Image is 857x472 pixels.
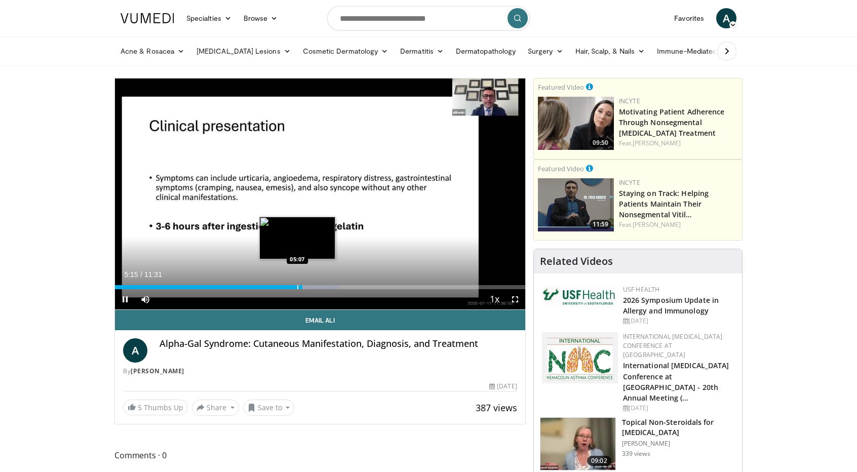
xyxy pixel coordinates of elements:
[450,41,522,61] a: Dermatopathology
[619,139,738,148] div: Feat.
[121,13,174,23] img: VuMedi Logo
[135,289,155,309] button: Mute
[114,41,190,61] a: Acne & Rosacea
[114,449,526,462] span: Comments 0
[297,41,394,61] a: Cosmetic Dermatology
[505,289,525,309] button: Fullscreen
[651,41,733,61] a: Immune-Mediated
[623,295,719,316] a: 2026 Symposium Update in Allergy and Immunology
[538,97,614,150] img: 39505ded-af48-40a4-bb84-dee7792dcfd5.png.150x105_q85_crop-smart_upscale.jpg
[485,289,505,309] button: Playback Rate
[590,138,611,147] span: 09:50
[716,8,736,28] a: A
[538,83,584,92] small: Featured Video
[538,178,614,231] a: 11:59
[623,404,734,413] div: [DATE]
[540,255,613,267] h4: Related Videos
[668,8,710,28] a: Favorites
[623,285,660,294] a: USF Health
[476,402,517,414] span: 387 views
[238,8,284,28] a: Browse
[538,178,614,231] img: fe0751a3-754b-4fa7-bfe3-852521745b57.png.150x105_q85_crop-smart_upscale.jpg
[542,332,618,383] img: 9485e4e4-7c5e-4f02-b036-ba13241ea18b.png.150x105_q85_autocrop_double_scale_upscale_version-0.2.png
[115,289,135,309] button: Pause
[394,41,450,61] a: Dermatitis
[542,285,618,307] img: 6ba8804a-8538-4002-95e7-a8f8012d4a11.png.150x105_q85_autocrop_double_scale_upscale_version-0.2.jpg
[623,332,723,359] a: International [MEDICAL_DATA] Conference at [GEOGRAPHIC_DATA]
[124,270,138,279] span: 5:15
[619,107,725,138] a: Motivating Patient Adherence Through Nonsegmental [MEDICAL_DATA] Treatment
[587,456,611,466] span: 09:02
[131,367,184,375] a: [PERSON_NAME]
[622,417,736,438] h3: Topical Non-Steroidals for [MEDICAL_DATA]
[540,418,615,470] img: 34a4b5e7-9a28-40cd-b963-80fdb137f70d.150x105_q85_crop-smart_upscale.jpg
[538,97,614,150] a: 09:50
[123,338,147,363] a: A
[623,317,734,326] div: [DATE]
[327,6,530,30] input: Search topics, interventions
[619,178,640,187] a: Incyte
[259,217,335,259] img: image.jpeg
[123,400,188,415] a: 5 Thumbs Up
[623,361,729,402] a: International [MEDICAL_DATA] Conference at [GEOGRAPHIC_DATA] - 20th Annual Meeting (…
[115,78,525,310] video-js: Video Player
[619,188,709,219] a: Staying on Track: Helping Patients Maintain Their Nonsegmental Vitil…
[633,220,681,229] a: [PERSON_NAME]
[538,164,584,173] small: Featured Video
[180,8,238,28] a: Specialties
[622,440,736,448] p: [PERSON_NAME]
[619,220,738,229] div: Feat.
[115,310,525,330] a: Email Ali
[192,400,239,416] button: Share
[622,450,650,458] p: 339 views
[144,270,162,279] span: 11:31
[243,400,295,416] button: Save to
[140,270,142,279] span: /
[522,41,569,61] a: Surgery
[115,285,525,289] div: Progress Bar
[569,41,651,61] a: Hair, Scalp, & Nails
[540,417,736,471] a: 09:02 Topical Non-Steroidals for [MEDICAL_DATA] [PERSON_NAME] 339 views
[489,382,517,391] div: [DATE]
[619,97,640,105] a: Incyte
[633,139,681,147] a: [PERSON_NAME]
[190,41,297,61] a: [MEDICAL_DATA] Lesions
[590,220,611,229] span: 11:59
[160,338,517,349] h4: Alpha-Gal Syndrome: Cutaneous Manifestation, Diagnosis, and Treatment
[138,403,142,412] span: 5
[123,367,517,376] div: By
